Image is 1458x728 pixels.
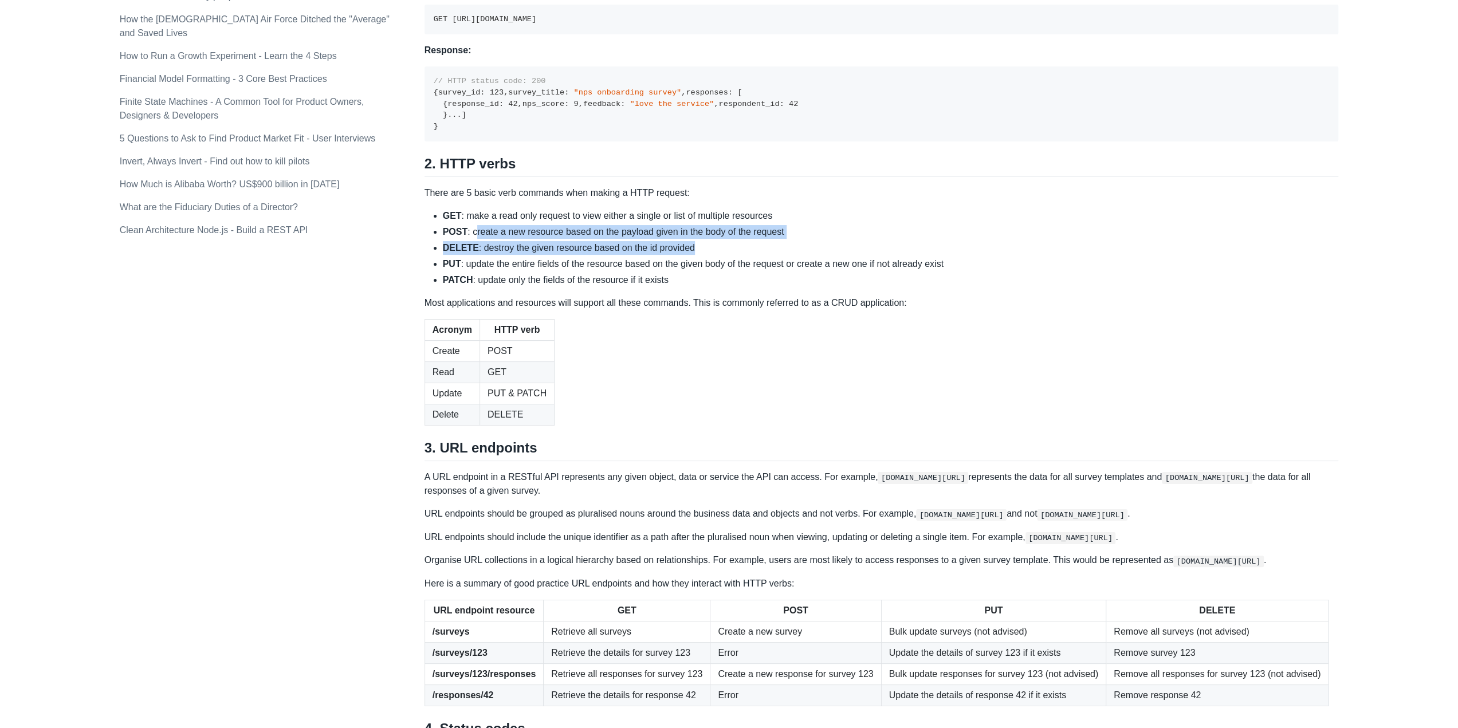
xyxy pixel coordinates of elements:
span: : [480,88,485,97]
td: Error [710,642,881,663]
td: GET [480,361,554,383]
p: A URL endpoint in a RESTful API represents any given object, data or service the API can access. ... [425,470,1339,498]
td: Retrieve all surveys [544,621,710,642]
strong: /responses/42 [433,690,494,700]
th: URL endpoint resource [425,600,544,621]
th: POST [710,600,881,621]
span: 9 [573,100,578,108]
span: } [434,122,438,131]
td: Remove all responses for survey 123 (not advised) [1106,663,1329,684]
strong: /surveys/123/responses [433,669,536,679]
td: Retrieve all responses for survey 123 [544,663,710,684]
td: POST [480,340,554,361]
strong: POST [443,227,468,237]
span: , [579,100,583,108]
span: "love the service" [630,100,714,108]
span: } [443,111,447,119]
td: Create a new response for survey 123 [710,663,881,684]
strong: Response: [425,45,471,55]
a: Financial Model Formatting - 3 Core Best Practices [120,74,327,84]
td: Update the details of response 42 if it exists [881,684,1106,706]
td: Remove response 42 [1106,684,1329,706]
td: Update [425,383,480,404]
th: HTTP verb [480,319,554,340]
td: Remove survey 123 [1106,642,1329,663]
span: : [620,100,625,108]
span: [ [737,88,742,97]
li: : make a read only request to view either a single or list of multiple resources [443,209,1339,223]
strong: /surveys/123 [433,648,488,658]
span: : [728,88,733,97]
a: 5 Questions to Ask to Find Product Market Fit - User Interviews [120,133,375,143]
strong: PATCH [443,275,473,285]
a: How Much is Alibaba Worth? US$900 billion in [DATE] [120,179,340,189]
span: : [564,88,569,97]
strong: GET [443,211,462,221]
strong: /surveys [433,627,470,636]
p: Here is a summary of good practice URL endpoints and how they interact with HTTP verbs: [425,577,1339,591]
span: , [714,100,718,108]
span: : [499,100,504,108]
span: , [504,88,508,97]
span: ] [462,111,466,119]
td: Remove all surveys (not advised) [1106,621,1329,642]
td: Retrieve the details for survey 123 [544,642,710,663]
h2: 3. URL endpoints [425,439,1339,461]
code: [DOMAIN_NAME][URL] [878,472,968,483]
li: : destroy the given resource based on the id provided [443,241,1339,255]
span: "nps onboarding survey" [573,88,681,97]
span: 42 [789,100,798,108]
a: How to Run a Growth Experiment - Learn the 4 Steps [120,51,337,61]
code: [DOMAIN_NAME][URL] [1173,556,1264,567]
li: : update only the fields of the resource if it exists [443,273,1339,287]
code: [DOMAIN_NAME][URL] [916,509,1007,521]
code: survey_id survey_title responses response_id nps_score feedback respondent_id ... [434,77,799,131]
strong: DELETE [443,243,479,253]
td: Create [425,340,480,361]
span: // HTTP status code: 200 [434,77,546,85]
span: : [564,100,569,108]
h2: 2. HTTP verbs [425,155,1339,177]
li: : create a new resource based on the payload given in the body of the request [443,225,1339,239]
span: 123 [490,88,504,97]
td: Retrieve the details for response 42 [544,684,710,706]
code: GET [URL][DOMAIN_NAME] [434,15,536,23]
td: Bulk update responses for survey 123 (not advised) [881,663,1106,684]
a: How the [DEMOGRAPHIC_DATA] Air Force Ditched the "Average" and Saved Lives [120,14,390,38]
a: Invert, Always Invert - Find out how to kill pilots [120,156,310,166]
code: [DOMAIN_NAME][URL] [1037,509,1127,521]
p: Most applications and resources will support all these commands. This is commonly referred to as ... [425,296,1339,310]
li: : update the entire fields of the resource based on the given body of the request or create a new... [443,257,1339,271]
th: Acronym [425,319,480,340]
span: { [434,88,438,97]
th: DELETE [1106,600,1329,621]
a: What are the Fiduciary Duties of a Director? [120,202,298,212]
th: PUT [881,600,1106,621]
span: { [443,100,447,108]
td: Read [425,361,480,383]
p: URL endpoints should include the unique identifier as a path after the pluralised noun when viewi... [425,530,1339,544]
code: [DOMAIN_NAME][URL] [1025,532,1116,544]
strong: PUT [443,259,461,269]
td: DELETE [480,404,554,425]
span: 42 [508,100,517,108]
p: URL endpoints should be grouped as pluralised nouns around the business data and objects and not ... [425,507,1339,521]
td: PUT & PATCH [480,383,554,404]
td: Update the details of survey 123 if it exists [881,642,1106,663]
a: Clean Architecture Node.js - Build a REST API [120,225,308,235]
span: , [681,88,686,97]
td: Delete [425,404,480,425]
span: : [779,100,784,108]
td: Bulk update surveys (not advised) [881,621,1106,642]
td: Create a new survey [710,621,881,642]
span: , [518,100,522,108]
code: [DOMAIN_NAME][URL] [1162,472,1252,483]
p: Organise URL collections in a logical hierarchy based on relationships. For example, users are mo... [425,553,1339,567]
p: There are 5 basic verb commands when making a HTTP request: [425,186,1339,200]
a: Finite State Machines - A Common Tool for Product Owners, Designers & Developers [120,97,364,120]
td: Error [710,684,881,706]
th: GET [544,600,710,621]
